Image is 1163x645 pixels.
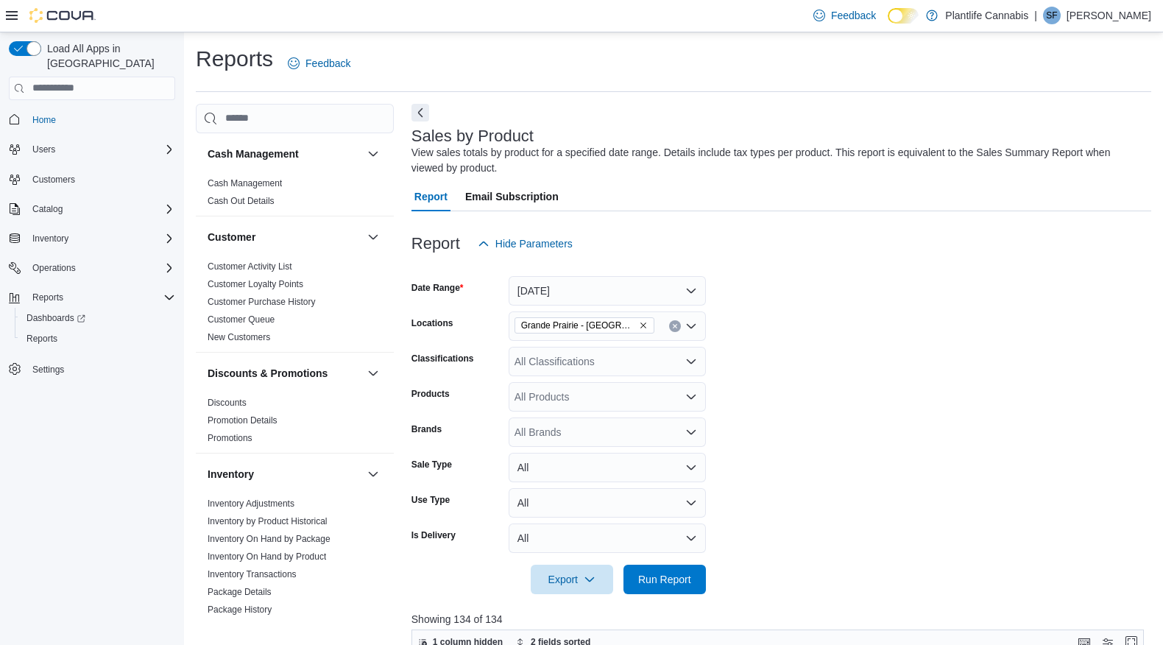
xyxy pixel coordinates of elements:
span: Package Details [208,586,272,598]
label: Sale Type [411,459,452,470]
button: Inventory [364,465,382,483]
a: Customers [26,171,81,188]
button: Home [3,109,181,130]
a: Inventory Transactions [208,569,297,579]
button: Customer [208,230,361,244]
a: Home [26,111,62,129]
a: Feedback [807,1,882,30]
img: Cova [29,8,96,23]
span: Inventory On Hand by Package [208,533,330,545]
label: Products [411,388,450,400]
a: Settings [26,361,70,378]
span: Hide Parameters [495,236,573,251]
span: Cash Out Details [208,195,275,207]
span: Reports [26,333,57,345]
a: Discounts [208,398,247,408]
span: Customers [32,174,75,186]
span: Settings [32,364,64,376]
button: Operations [3,258,181,278]
a: Cash Management [208,178,282,188]
span: Dashboards [21,309,175,327]
span: Reports [32,292,63,303]
span: Grande Prairie - Cobblestone [515,317,654,334]
button: Inventory [208,467,361,482]
span: Operations [32,262,76,274]
button: Users [26,141,61,158]
a: Feedback [282,49,356,78]
div: Customer [196,258,394,352]
span: Inventory Transactions [208,568,297,580]
span: Discounts [208,397,247,409]
h3: Cash Management [208,147,299,161]
div: Sean Fisher [1043,7,1061,24]
button: Reports [15,328,181,349]
span: Promotions [208,432,252,444]
button: Open list of options [685,426,697,438]
h3: Inventory [208,467,254,482]
a: Dashboards [15,308,181,328]
a: Inventory Adjustments [208,498,294,509]
a: Package Details [208,587,272,597]
span: Report [414,182,448,211]
span: Grande Prairie - [GEOGRAPHIC_DATA] [521,318,636,333]
span: Inventory [26,230,175,247]
button: Customers [3,169,181,190]
div: Discounts & Promotions [196,394,394,453]
span: Cash Management [208,177,282,189]
label: Classifications [411,353,474,364]
a: Inventory by Product Historical [208,516,328,526]
label: Use Type [411,494,450,506]
button: Discounts & Promotions [208,366,361,381]
button: Catalog [26,200,68,218]
button: Next [411,104,429,121]
span: Dashboards [26,312,85,324]
p: [PERSON_NAME] [1067,7,1151,24]
span: Feedback [831,8,876,23]
button: Cash Management [364,145,382,163]
button: Discounts & Promotions [364,364,382,382]
button: Hide Parameters [472,229,579,258]
span: Feedback [305,56,350,71]
button: All [509,524,706,553]
span: Reports [21,330,175,348]
a: Cash Out Details [208,196,275,206]
span: Settings [26,359,175,378]
a: Customer Loyalty Points [208,279,303,289]
span: Catalog [32,203,63,215]
button: All [509,453,706,482]
span: Inventory [32,233,68,244]
span: Customer Activity List [208,261,292,272]
a: Promotion Details [208,415,278,426]
input: Dark Mode [888,8,919,24]
span: Customer Loyalty Points [208,278,303,290]
h3: Report [411,235,460,253]
span: Customer Queue [208,314,275,325]
a: Dashboards [21,309,91,327]
span: Customers [26,170,175,188]
div: View sales totals by product for a specified date range. Details include tax types per product. T... [411,145,1144,176]
label: Locations [411,317,453,329]
p: Plantlife Cannabis [945,7,1028,24]
button: All [509,488,706,518]
button: Run Report [623,565,706,594]
button: Open list of options [685,320,697,332]
span: Customer Purchase History [208,296,316,308]
span: Run Report [638,572,691,587]
button: Users [3,139,181,160]
nav: Complex example [9,103,175,418]
span: Email Subscription [465,182,559,211]
span: Home [32,114,56,126]
a: New Customers [208,332,270,342]
a: Package History [208,605,272,615]
label: Date Range [411,282,464,294]
h3: Sales by Product [411,127,534,145]
span: Catalog [26,200,175,218]
span: Promotion Details [208,415,278,426]
button: Clear input [669,320,681,332]
button: Inventory [3,228,181,249]
button: Operations [26,259,82,277]
a: Customer Purchase History [208,297,316,307]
